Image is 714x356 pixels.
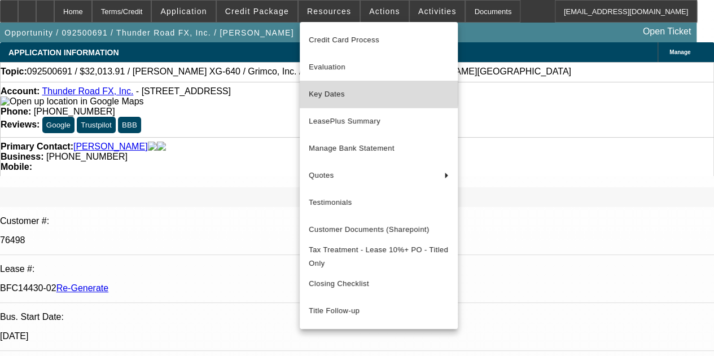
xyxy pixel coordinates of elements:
span: Tax Treatment - Lease 10%+ PO - Titled Only [309,243,449,270]
span: LeasePlus Summary [309,115,449,128]
span: Credit Card Process [309,33,449,47]
span: Manage Bank Statement [309,142,449,155]
span: Closing Checklist [309,279,369,288]
span: Customer Documents (Sharepoint) [309,223,449,236]
span: Quotes [309,169,435,182]
span: Key Dates [309,87,449,101]
span: Testimonials [309,196,449,209]
span: Title Follow-up [309,304,449,318]
span: Evaluation [309,60,449,74]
